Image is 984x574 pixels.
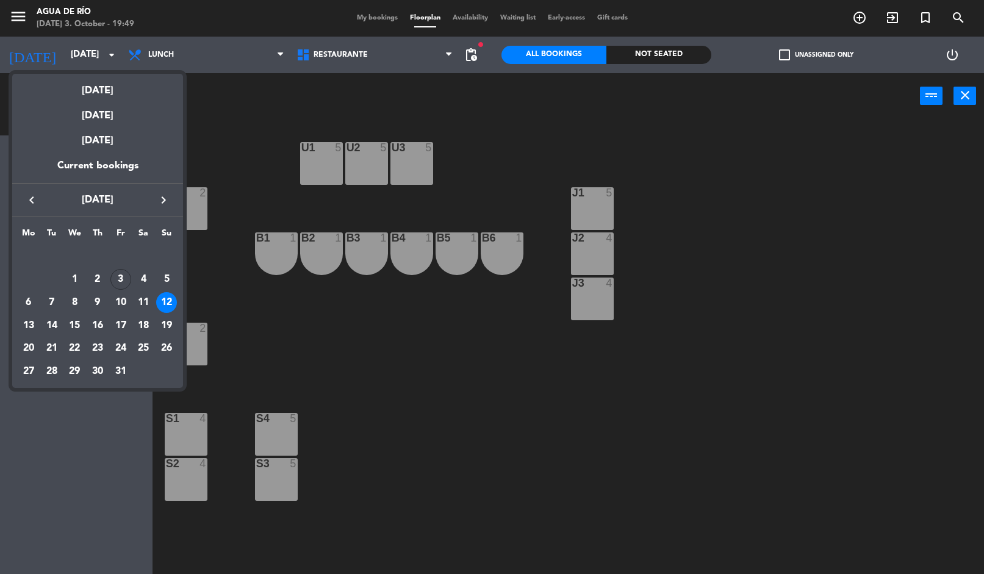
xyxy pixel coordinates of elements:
td: October 19, 2025 [155,314,178,337]
td: October 16, 2025 [86,314,109,337]
span: [DATE] [43,192,153,208]
div: 25 [133,339,154,359]
th: Tuesday [40,226,63,245]
td: October 1, 2025 [63,268,86,292]
i: keyboard_arrow_right [156,193,171,207]
div: Current bookings [12,158,183,183]
td: October 8, 2025 [63,291,86,314]
td: October 9, 2025 [86,291,109,314]
td: October 21, 2025 [40,337,63,361]
th: Friday [109,226,132,245]
div: 17 [110,315,131,336]
td: October 26, 2025 [155,337,178,361]
td: October 12, 2025 [155,291,178,314]
td: October 29, 2025 [63,360,86,383]
td: October 14, 2025 [40,314,63,337]
td: October 31, 2025 [109,360,132,383]
td: October 28, 2025 [40,360,63,383]
div: 6 [18,292,39,313]
div: 7 [41,292,62,313]
td: October 11, 2025 [132,291,156,314]
td: October 24, 2025 [109,337,132,361]
td: October 18, 2025 [132,314,156,337]
td: October 10, 2025 [109,291,132,314]
td: October 22, 2025 [63,337,86,361]
td: October 30, 2025 [86,360,109,383]
td: October 6, 2025 [17,291,40,314]
td: October 2, 2025 [86,268,109,292]
div: 1 [64,269,85,290]
div: 14 [41,315,62,336]
th: Wednesday [63,226,86,245]
div: 30 [87,361,108,382]
td: October 25, 2025 [132,337,156,361]
div: 9 [87,292,108,313]
div: 3 [110,269,131,290]
th: Monday [17,226,40,245]
div: 21 [41,339,62,359]
div: 26 [156,339,177,359]
button: keyboard_arrow_right [153,192,174,208]
th: Sunday [155,226,178,245]
div: 15 [64,315,85,336]
div: 5 [156,269,177,290]
td: October 27, 2025 [17,360,40,383]
td: October 23, 2025 [86,337,109,361]
td: October 4, 2025 [132,268,156,292]
div: 22 [64,339,85,359]
td: October 17, 2025 [109,314,132,337]
div: 10 [110,292,131,313]
div: 11 [133,292,154,313]
td: October 3, 2025 [109,268,132,292]
div: 27 [18,361,39,382]
th: Thursday [86,226,109,245]
div: 18 [133,315,154,336]
div: 4 [133,269,154,290]
div: 16 [87,315,108,336]
td: OCT [17,245,178,268]
td: October 5, 2025 [155,268,178,292]
td: October 15, 2025 [63,314,86,337]
td: October 20, 2025 [17,337,40,361]
div: 8 [64,292,85,313]
button: keyboard_arrow_left [21,192,43,208]
div: 13 [18,315,39,336]
td: October 7, 2025 [40,291,63,314]
div: 19 [156,315,177,336]
div: 23 [87,339,108,359]
i: keyboard_arrow_left [24,193,39,207]
th: Saturday [132,226,156,245]
div: 2 [87,269,108,290]
div: 20 [18,339,39,359]
div: 31 [110,361,131,382]
div: 24 [110,339,131,359]
td: October 13, 2025 [17,314,40,337]
div: [DATE] [12,124,183,158]
div: [DATE] [12,99,183,124]
div: 12 [156,292,177,313]
div: 28 [41,361,62,382]
div: [DATE] [12,74,183,99]
div: 29 [64,361,85,382]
